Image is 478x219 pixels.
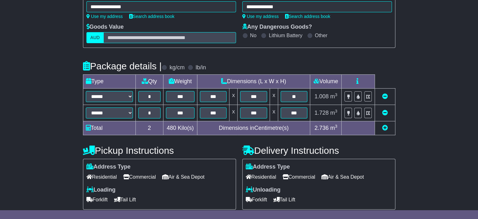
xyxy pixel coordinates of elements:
[229,105,238,121] td: x
[114,195,136,205] span: Tail Lift
[270,89,278,105] td: x
[197,121,310,135] td: Dimensions in Centimetre(s)
[135,121,163,135] td: 2
[246,172,276,182] span: Residential
[315,32,327,38] label: Other
[315,110,329,116] span: 1.728
[246,187,281,193] label: Unloading
[86,24,124,31] label: Goods Value
[310,75,342,89] td: Volume
[246,164,290,170] label: Address Type
[270,105,278,121] td: x
[315,93,329,100] span: 1.008
[123,172,156,182] span: Commercial
[167,125,176,131] span: 480
[382,110,388,116] a: Remove this item
[335,92,338,97] sup: 3
[163,75,197,89] td: Weight
[250,32,256,38] label: No
[335,124,338,129] sup: 3
[315,125,329,131] span: 2.736
[135,75,163,89] td: Qty
[330,110,338,116] span: m
[162,172,205,182] span: Air & Sea Depot
[163,121,197,135] td: Kilo(s)
[83,121,135,135] td: Total
[83,75,135,89] td: Type
[129,14,174,19] a: Search address book
[86,14,123,19] a: Use my address
[197,75,310,89] td: Dimensions (L x W x H)
[285,14,330,19] a: Search address book
[86,187,116,193] label: Loading
[382,125,388,131] a: Add new item
[229,89,238,105] td: x
[246,195,267,205] span: Forklift
[86,195,108,205] span: Forklift
[242,145,395,156] h4: Delivery Instructions
[169,64,184,71] label: kg/cm
[382,93,388,100] a: Remove this item
[195,64,206,71] label: lb/in
[86,32,104,43] label: AUD
[269,32,302,38] label: Lithium Battery
[330,125,338,131] span: m
[242,24,312,31] label: Any Dangerous Goods?
[283,172,315,182] span: Commercial
[330,93,338,100] span: m
[83,145,236,156] h4: Pickup Instructions
[86,172,117,182] span: Residential
[83,61,162,71] h4: Package details |
[86,164,131,170] label: Address Type
[273,195,295,205] span: Tail Lift
[335,109,338,113] sup: 3
[321,172,364,182] span: Air & Sea Depot
[242,14,279,19] a: Use my address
